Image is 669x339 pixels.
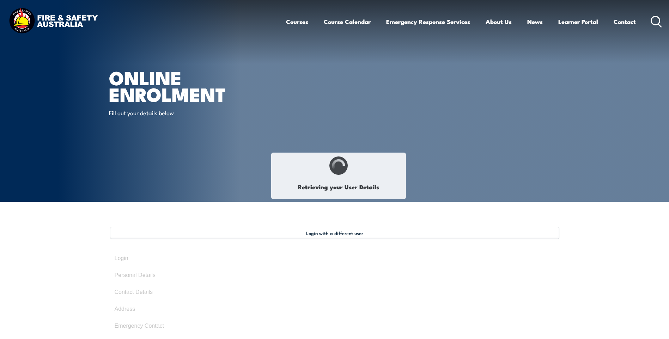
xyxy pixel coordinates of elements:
[386,12,470,31] a: Emergency Response Services
[275,179,402,195] h1: Retrieving your User Details
[527,12,543,31] a: News
[286,12,308,31] a: Courses
[306,230,363,236] span: Login with a different user
[558,12,598,31] a: Learner Portal
[109,69,283,102] h1: Online Enrolment
[614,12,636,31] a: Contact
[109,109,238,117] p: Fill out your details below
[486,12,512,31] a: About Us
[324,12,371,31] a: Course Calendar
